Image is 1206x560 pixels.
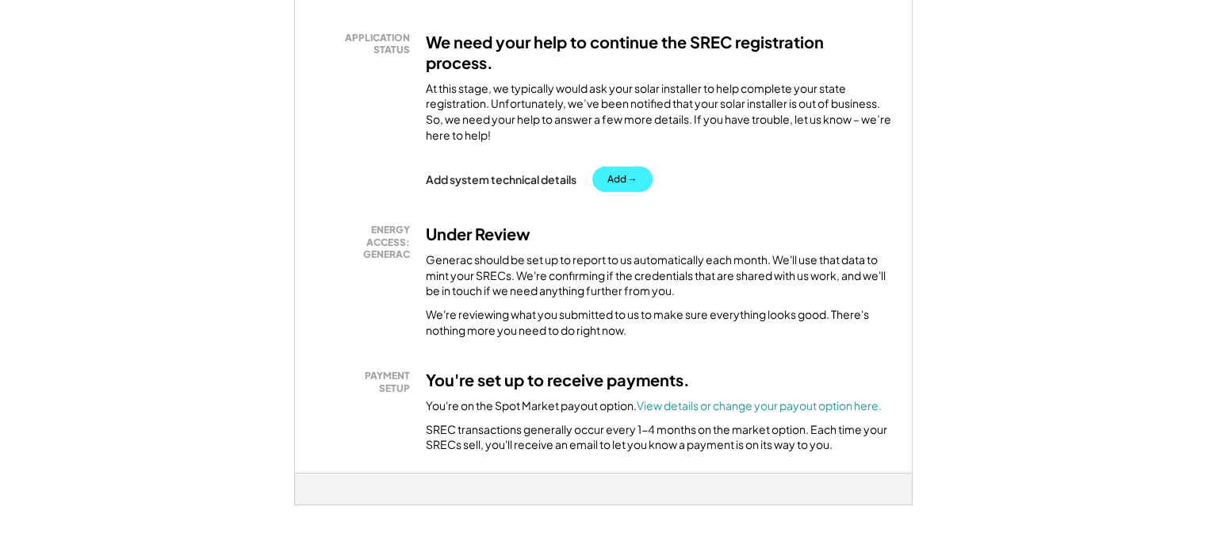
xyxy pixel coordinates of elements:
h3: We need your help to continue the SREC registration process. [426,32,892,73]
a: View details or change your payout option here. [637,398,882,412]
div: APPLICATION STATUS [323,32,410,56]
button: Add → [592,167,653,192]
h3: Under Review [426,224,530,244]
div: We're reviewing what you submitted to us to make sure everything looks good. There's nothing more... [426,307,892,338]
div: SREC transactions generally occur every 1-4 months on the market option. Each time your SRECs sel... [426,422,892,453]
div: md1nhpzx - VA Distributed [294,505,350,512]
div: Generac should be set up to report to us automatically each month. We'll use that data to mint yo... [426,252,892,299]
div: At this stage, we typically would ask your solar installer to help complete your state registrati... [426,81,892,143]
div: Add system technical details [426,172,576,186]
div: You're on the Spot Market payout option. [426,398,882,414]
h3: You're set up to receive payments. [426,370,690,390]
div: ENERGY ACCESS: GENERAC [323,224,410,261]
div: PAYMENT SETUP [323,370,410,394]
